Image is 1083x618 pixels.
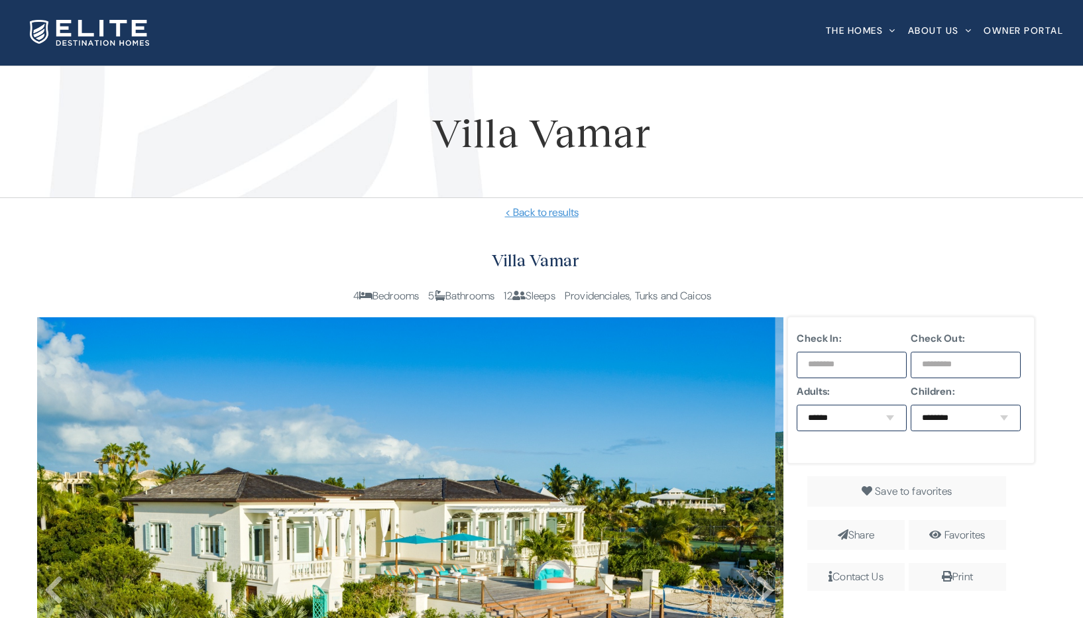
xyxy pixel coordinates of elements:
nav: Main Menu [826,3,1064,57]
h1: Villa Vamar [20,102,1063,162]
a: The Homes [826,3,896,57]
a: Favorites [944,528,985,542]
span: 4 Bedrooms [353,289,420,303]
span: Save to favorites [875,484,952,498]
img: Elite Destination Homes Logo [30,20,149,46]
label: Children: [911,384,1021,399]
h2: Villa Vamar [37,247,1035,274]
span: 5 Bathrooms [428,289,494,303]
span: Owner Portal [984,26,1063,35]
div: Print [914,568,1001,586]
span: Contact Us [807,563,905,591]
span: About Us [908,26,959,35]
a: Owner Portal [984,3,1063,57]
a: < Back to results [20,205,1063,221]
a: About Us [908,3,972,57]
span: Share [807,520,905,550]
span: The Homes [826,26,883,35]
span: 12 Sleeps [504,289,555,303]
label: Check In: [797,331,907,346]
label: Adults: [797,384,907,399]
span: Providenciales, Turks and Caicos [565,289,711,303]
label: Check Out: [911,331,1021,346]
